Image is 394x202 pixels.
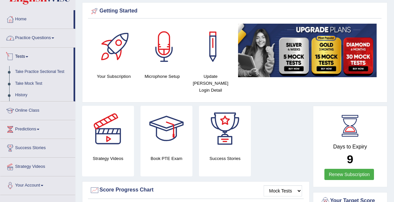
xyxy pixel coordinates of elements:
[320,144,380,150] h4: Days to Expiry
[141,155,192,162] h4: Book PTE Exam
[12,78,74,90] a: Take Mock Test
[0,139,75,155] a: Success Stories
[82,155,134,162] h4: Strategy Videos
[0,101,75,118] a: Online Class
[93,73,135,80] h4: Your Subscription
[0,176,75,193] a: Your Account
[0,29,75,45] a: Practice Questions
[0,120,75,137] a: Predictions
[90,6,380,16] div: Getting Started
[0,158,75,174] a: Strategy Videos
[0,10,74,27] a: Home
[347,153,353,166] b: 9
[12,89,74,101] a: History
[12,66,74,78] a: Take Practice Sectional Test
[190,73,231,94] h4: Update [PERSON_NAME] Login Detail
[199,155,251,162] h4: Success Stories
[141,73,183,80] h4: Microphone Setup
[0,48,74,64] a: Tests
[238,24,377,77] img: small5.jpg
[324,169,374,180] a: Renew Subscription
[90,185,302,195] div: Score Progress Chart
